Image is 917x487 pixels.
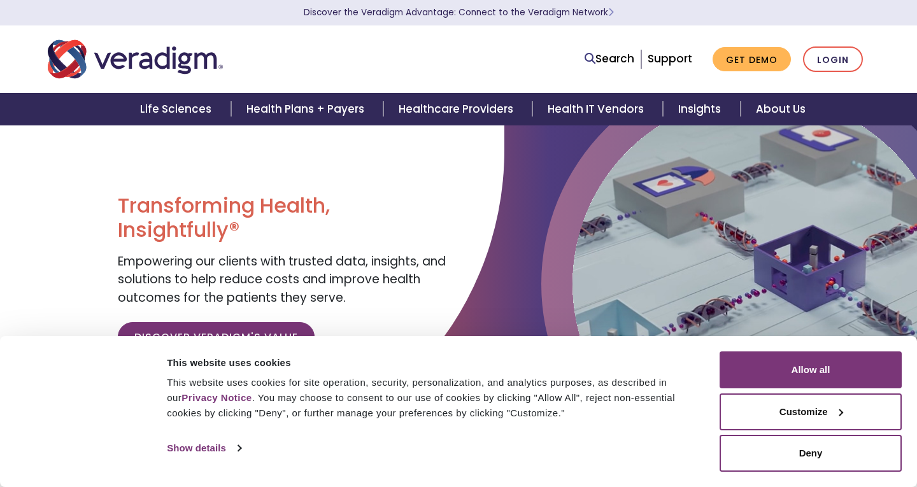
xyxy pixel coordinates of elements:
a: Show details [167,439,241,458]
a: Life Sciences [125,93,231,125]
span: Learn More [608,6,614,18]
span: Empowering our clients with trusted data, insights, and solutions to help reduce costs and improv... [118,253,446,306]
a: Discover Veradigm's Value [118,322,315,351]
a: Healthcare Providers [383,93,532,125]
a: Login [803,46,863,73]
a: Privacy Notice [181,392,252,403]
a: Get Demo [713,47,791,72]
a: Support [648,51,692,66]
a: Health IT Vendors [532,93,663,125]
a: About Us [741,93,821,125]
a: Search [585,50,634,67]
a: Discover the Veradigm Advantage: Connect to the Veradigm NetworkLearn More [304,6,614,18]
div: This website uses cookies for site operation, security, personalization, and analytics purposes, ... [167,375,705,421]
button: Allow all [720,351,902,388]
img: Veradigm logo [48,38,223,80]
a: Health Plans + Payers [231,93,383,125]
button: Deny [720,435,902,472]
h1: Transforming Health, Insightfully® [118,194,449,243]
div: This website uses cookies [167,355,705,371]
button: Customize [720,393,902,430]
a: Insights [663,93,740,125]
